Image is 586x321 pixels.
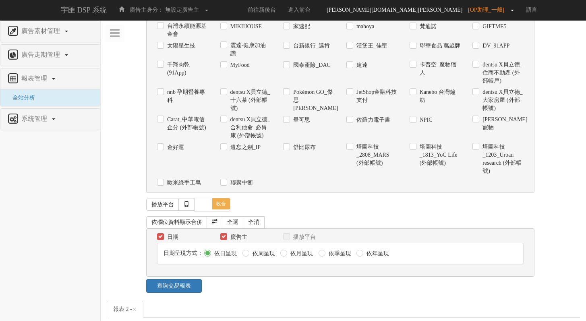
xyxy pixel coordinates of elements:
label: 卡普空_魔物獵人 [418,61,461,77]
a: 系統管理 [6,113,94,126]
label: 歐米綠手工皂 [165,179,201,187]
label: Kanebo 台灣鐘紡 [418,88,461,104]
label: Pokémon GO_傑思[PERSON_NAME] [291,88,334,112]
label: 聯聚中衡 [228,179,253,187]
span: 報表管理 [19,75,51,82]
span: 系統管理 [19,115,51,122]
label: 塔圖科技_1203_Urban research (外部帳號) [480,143,524,175]
span: × [132,304,137,314]
label: 廣告主 [228,233,247,241]
label: 太陽星生技 [165,42,195,50]
span: [OP助理_一般] [468,7,508,13]
label: [PERSON_NAME]寵物 [480,116,524,132]
label: 依日呈現 [212,250,237,258]
label: 遺忘之劍_IP [228,143,261,151]
label: 漢堡王_佳聖 [354,42,387,50]
label: MIKIHOUSE [228,23,262,31]
button: Close [132,305,137,314]
a: 廣告素材管理 [6,25,94,38]
label: dentsu X貝立德_住商不動產 (外部帳戶) [480,61,524,85]
label: dentsu X貝立德_合利他命_必胃康 (外部帳號) [228,116,271,140]
label: dentsu X貝立德_大家房屋 (外部帳號) [480,88,524,112]
a: 查詢交易報表 [146,279,202,293]
a: 廣告走期管理 [6,49,94,62]
label: 依周呈現 [251,250,275,258]
span: 收合 [212,198,230,209]
a: 全站分析 [6,95,35,101]
label: 佐羅力電子書 [354,116,390,124]
label: 舒比尿布 [291,143,316,151]
label: 震達-健康加油讚 [228,41,271,58]
span: 廣告主身分： [130,7,164,13]
label: 千翔肉乾(91App) [165,61,208,77]
label: 塔圖科技_2808_MARS (外部帳號) [354,143,398,167]
span: 無設定廣告主 [165,7,199,13]
label: 播放平台 [291,233,316,241]
label: 畢可思 [291,116,310,124]
a: 全選 [222,216,244,228]
label: Carat_中華電信企分 (外部帳號) [165,116,208,132]
span: 日期呈現方式： [164,250,203,256]
a: 報表管理 [6,72,94,85]
label: mahoya [354,23,374,31]
label: MyFood [228,61,250,69]
label: 台灣永續能源基金會 [165,22,208,38]
label: nnb 孕期營養專科 [165,88,208,104]
label: 家速配 [291,23,310,31]
label: DV_91APP [480,42,509,50]
label: 依月呈現 [288,250,313,258]
a: 全消 [243,216,265,228]
label: GIFTME5 [480,23,506,31]
label: dentsu X貝立德_十六茶 (外部帳號) [228,88,271,112]
label: 依年呈現 [364,250,389,258]
label: 梵迪諾 [418,23,437,31]
label: 國泰產險_DAC [291,61,331,69]
label: 聯華食品 萬歲牌 [418,42,461,50]
label: 台新銀行_邁肯 [291,42,330,50]
span: 廣告素材管理 [19,27,64,34]
label: 塔圖科技_1813_YoC Life (外部帳號) [418,143,461,167]
label: 依季呈現 [327,250,351,258]
label: 日期 [165,233,178,241]
span: 廣告走期管理 [19,51,64,58]
label: NPIC [418,116,433,124]
span: [PERSON_NAME][DOMAIN_NAME][PERSON_NAME] [323,7,467,13]
label: 建達 [354,61,368,69]
a: 報表 2 - [107,301,143,318]
label: 金好運 [165,143,184,151]
label: JetShop金融科技支付 [354,88,398,104]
